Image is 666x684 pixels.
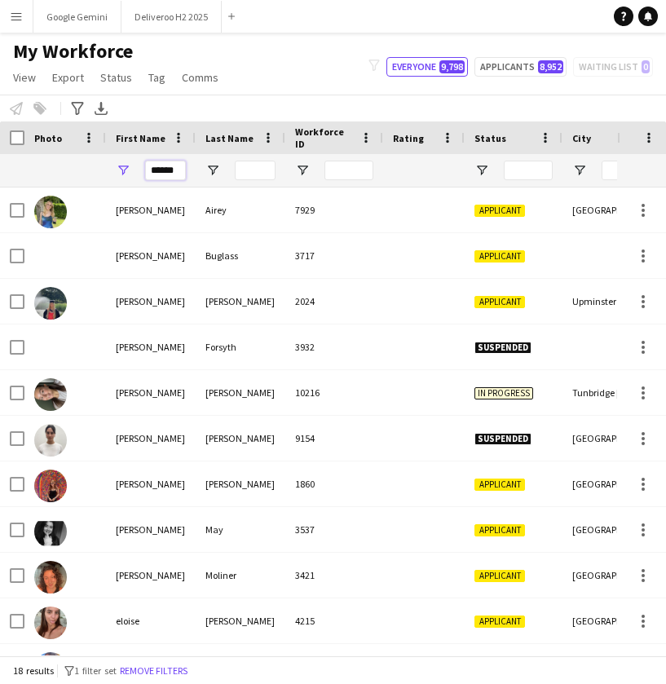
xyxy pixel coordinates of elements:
input: Workforce ID Filter Input [324,161,373,180]
img: Eloise May [34,515,67,548]
div: Airey [196,188,285,232]
div: [GEOGRAPHIC_DATA] [562,553,660,598]
img: Eloise Jones [34,424,67,457]
img: Eloise Mason [34,470,67,502]
div: [GEOGRAPHIC_DATA] [562,507,660,552]
button: Google Gemini [33,1,121,33]
div: 10216 [285,370,383,415]
span: Applicant [474,479,525,491]
span: First Name [116,132,165,144]
div: [PERSON_NAME] [106,279,196,324]
img: Eloise Gibbs [34,378,67,411]
img: eloise moore [34,607,67,639]
div: [PERSON_NAME] [106,233,196,278]
button: Open Filter Menu [205,163,220,178]
div: [PERSON_NAME] [196,598,285,643]
button: Remove filters [117,662,191,680]
div: [PERSON_NAME] [196,279,285,324]
div: [GEOGRAPHIC_DATA] [562,188,660,232]
span: 8,952 [538,60,563,73]
span: 9,798 [439,60,465,73]
div: 1860 [285,461,383,506]
div: 2024 [285,279,383,324]
span: Applicant [474,250,525,263]
input: Status Filter Input [504,161,553,180]
input: First Name Filter Input [145,161,186,180]
div: 3932 [285,324,383,369]
img: Eloise Airey [34,196,67,228]
span: Tag [148,70,165,85]
div: 3421 [285,553,383,598]
span: City [572,132,591,144]
div: [PERSON_NAME] [106,461,196,506]
div: [PERSON_NAME] [106,553,196,598]
div: Forsyth [196,324,285,369]
a: Export [46,67,90,88]
span: Status [474,132,506,144]
span: Workforce ID [295,126,354,150]
div: [PERSON_NAME] [196,416,285,461]
div: 3537 [285,507,383,552]
div: May [196,507,285,552]
div: 7929 [285,188,383,232]
div: [PERSON_NAME] [106,324,196,369]
div: Moliner [196,553,285,598]
span: Applicant [474,296,525,308]
span: Applicant [474,205,525,217]
span: Suspended [474,433,531,445]
span: Last Name [205,132,254,144]
span: Applicant [474,616,525,628]
div: eloise [106,598,196,643]
img: Eloise Moliner [34,561,67,594]
img: Eloise Dawes [34,287,67,320]
a: Comms [175,67,225,88]
app-action-btn: Export XLSX [91,99,111,118]
input: City Filter Input [602,161,651,180]
span: Applicant [474,524,525,536]
div: [GEOGRAPHIC_DATA] [562,461,660,506]
div: [PERSON_NAME] [106,188,196,232]
button: Open Filter Menu [116,163,130,178]
div: 9154 [285,416,383,461]
button: Everyone9,798 [386,57,468,77]
span: 1 filter set [74,664,117,677]
span: My Workforce [13,39,133,64]
div: 4215 [285,598,383,643]
input: Last Name Filter Input [235,161,276,180]
span: Suspended [474,342,531,354]
button: Deliveroo H2 2025 [121,1,222,33]
div: [PERSON_NAME] [196,370,285,415]
button: Open Filter Menu [572,163,587,178]
button: Applicants8,952 [474,57,567,77]
div: [GEOGRAPHIC_DATA] [562,598,660,643]
span: Comms [182,70,218,85]
div: [GEOGRAPHIC_DATA] [562,416,660,461]
span: Rating [393,132,424,144]
div: [PERSON_NAME] [106,370,196,415]
a: Status [94,67,139,88]
a: Tag [142,67,172,88]
button: Open Filter Menu [474,163,489,178]
app-action-btn: Advanced filters [68,99,87,118]
span: Status [100,70,132,85]
a: View [7,67,42,88]
span: Applicant [474,570,525,582]
div: Buglass [196,233,285,278]
div: Tunbridge [PERSON_NAME] [562,370,660,415]
span: View [13,70,36,85]
div: [PERSON_NAME] [106,416,196,461]
button: Open Filter Menu [295,163,310,178]
div: [PERSON_NAME] [106,507,196,552]
div: Upminster [562,279,660,324]
span: In progress [474,387,533,399]
div: 3717 [285,233,383,278]
div: [PERSON_NAME] [196,461,285,506]
span: Export [52,70,84,85]
span: Photo [34,132,62,144]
